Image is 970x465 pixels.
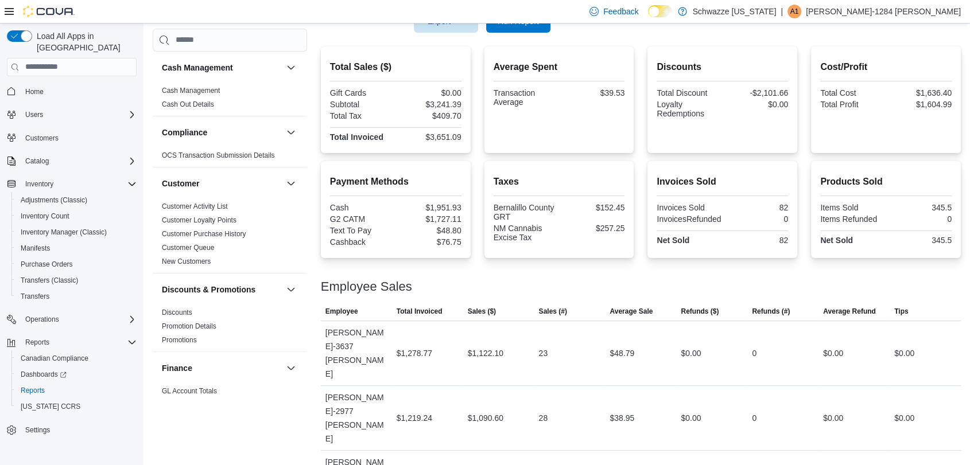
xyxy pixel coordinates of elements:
span: OCS Transaction Submission Details [162,151,275,160]
span: A1 [790,5,799,18]
button: Compliance [284,126,298,139]
button: Cash Management [284,61,298,75]
span: Sales (#) [539,307,567,316]
a: Cash Out Details [162,100,214,108]
a: Inventory Count [16,209,74,223]
div: $1,951.93 [398,203,461,212]
div: $1,122.10 [468,346,503,360]
span: GL Transactions [162,400,212,409]
button: Inventory Manager (Classic) [11,224,141,240]
div: $1,636.40 [888,88,952,97]
div: $0.00 [725,100,788,109]
div: Discounts & Promotions [153,306,307,351]
button: Catalog [2,153,141,169]
div: 82 [725,236,788,245]
div: G2 CATM [330,214,393,224]
span: Reports [21,335,137,349]
a: Customer Queue [162,244,214,252]
div: Total Discount [657,88,720,97]
div: $3,651.09 [398,132,461,142]
a: Transfers [16,290,54,303]
button: Home [2,83,141,100]
div: $0.00 [681,411,701,425]
span: Dashboards [16,368,137,381]
a: Home [21,85,48,99]
span: Inventory [21,177,137,191]
div: Items Sold [820,203,883,212]
span: Transfers (Classic) [21,276,78,285]
div: $1,090.60 [468,411,503,425]
div: Compliance [153,149,307,167]
h3: Compliance [162,127,207,138]
div: $76.75 [398,237,461,247]
div: Andrew-1284 Grimm [787,5,801,18]
span: Customer Purchase History [162,229,246,239]
a: Promotions [162,336,197,344]
button: Customer [284,177,298,190]
span: Users [25,110,43,119]
button: Operations [21,312,64,326]
div: $0.00 [823,346,843,360]
button: Users [2,107,141,123]
span: Promotion Details [162,322,216,331]
span: Customers [25,134,59,143]
span: Manifests [21,244,50,253]
h3: Discounts & Promotions [162,284,255,295]
span: Users [21,108,137,122]
a: Settings [21,423,55,437]
h3: Customer [162,178,199,189]
strong: Total Invoiced [330,132,383,142]
div: 345.5 [888,203,952,212]
button: Discounts & Promotions [162,284,282,295]
span: Dark Mode [648,17,649,18]
span: Canadian Compliance [21,354,88,363]
h2: Cost/Profit [820,60,952,74]
a: [US_STATE] CCRS [16,400,85,413]
span: Customer Queue [162,243,214,252]
span: Customers [21,131,137,145]
button: Transfers [11,288,141,304]
div: Items Refunded [820,214,883,224]
span: GL Account Totals [162,386,217,396]
div: 82 [725,203,788,212]
button: Finance [284,361,298,375]
p: [PERSON_NAME]-1284 [PERSON_NAME] [806,5,961,18]
span: Transfers (Classic) [16,273,137,287]
span: Refunds ($) [681,307,719,316]
span: Adjustments (Classic) [21,196,87,205]
button: Cash Management [162,62,282,73]
strong: Net Sold [820,236,853,245]
span: Inventory Manager (Classic) [16,225,137,239]
span: Refunds (#) [752,307,790,316]
div: $1,278.77 [397,346,432,360]
span: Operations [25,315,59,324]
a: Customer Loyalty Points [162,216,236,224]
h2: Payment Methods [330,175,461,189]
h2: Discounts [657,60,788,74]
span: Feedback [603,6,638,17]
button: Finance [162,362,282,374]
button: Operations [2,311,141,327]
button: Inventory [2,176,141,192]
span: Reports [25,338,49,347]
span: Customer Loyalty Points [162,216,236,225]
span: Home [21,84,137,99]
a: Cash Management [162,87,220,95]
a: Reports [16,384,49,397]
div: [PERSON_NAME]-3637 [PERSON_NAME] [321,321,392,385]
div: $0.00 [894,411,914,425]
a: Discounts [162,308,192,316]
button: [US_STATE] CCRS [11,398,141,415]
span: Purchase Orders [21,260,73,269]
span: Reports [16,384,137,397]
p: Schwazze [US_STATE] [693,5,777,18]
span: Settings [25,425,50,435]
span: Adjustments (Classic) [16,193,137,207]
div: [PERSON_NAME]-2977 [PERSON_NAME] [321,386,392,450]
span: Cash Management [162,86,220,95]
h2: Products Sold [820,175,952,189]
div: 28 [539,411,548,425]
div: Loyalty Redemptions [657,100,720,118]
div: $1,727.11 [398,214,461,224]
div: Subtotal [330,100,393,109]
